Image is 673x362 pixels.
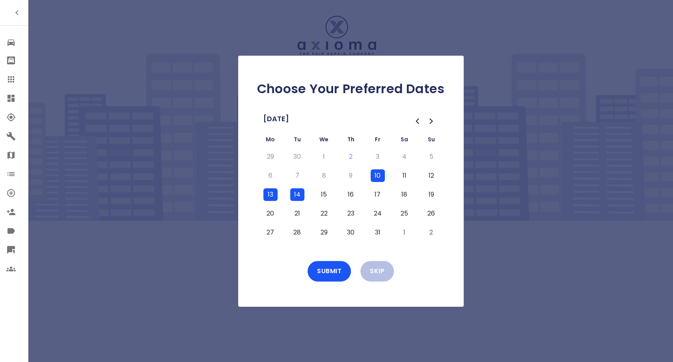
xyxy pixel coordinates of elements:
[317,226,331,239] button: Wednesday, October 29th, 2025
[290,207,304,220] button: Tuesday, October 21st, 2025
[391,135,418,147] th: Saturday
[257,135,284,147] th: Monday
[317,207,331,220] button: Wednesday, October 22nd, 2025
[371,150,385,163] button: Friday, October 3rd, 2025
[344,188,358,201] button: Thursday, October 16th, 2025
[311,135,337,147] th: Wednesday
[263,113,289,125] span: [DATE]
[263,188,278,201] button: Monday, October 13th, 2025, selected
[308,261,351,281] button: Submit
[317,150,331,163] button: Wednesday, October 1st, 2025
[360,261,394,281] button: Skip
[257,135,445,242] table: October 2025
[397,188,412,201] button: Saturday, October 18th, 2025
[371,169,385,182] button: Friday, October 10th, 2025, selected
[263,207,278,220] button: Monday, October 20th, 2025
[290,188,304,201] button: Tuesday, October 14th, 2025, selected
[397,169,412,182] button: Saturday, October 11th, 2025
[371,226,385,239] button: Friday, October 31st, 2025
[284,135,311,147] th: Tuesday
[337,135,364,147] th: Thursday
[290,150,304,163] button: Tuesday, September 30th, 2025
[344,226,358,239] button: Thursday, October 30th, 2025
[290,169,304,182] button: Tuesday, October 7th, 2025
[424,226,438,239] button: Sunday, November 2nd, 2025
[424,150,438,163] button: Sunday, October 5th, 2025
[371,207,385,220] button: Friday, October 24th, 2025
[424,188,438,201] button: Sunday, October 19th, 2025
[410,114,424,128] button: Go to the Previous Month
[397,150,412,163] button: Saturday, October 4th, 2025
[251,81,451,97] h2: Choose Your Preferred Dates
[344,150,358,163] button: Today, Thursday, October 2nd, 2025
[297,16,376,55] img: Logo
[317,188,331,201] button: Wednesday, October 15th, 2025
[317,169,331,182] button: Wednesday, October 8th, 2025
[397,226,412,239] button: Saturday, November 1st, 2025
[290,226,304,239] button: Tuesday, October 28th, 2025
[263,169,278,182] button: Monday, October 6th, 2025
[263,150,278,163] button: Monday, September 29th, 2025
[424,207,438,220] button: Sunday, October 26th, 2025
[344,207,358,220] button: Thursday, October 23rd, 2025
[424,114,438,128] button: Go to the Next Month
[418,135,445,147] th: Sunday
[364,135,391,147] th: Friday
[263,226,278,239] button: Monday, October 27th, 2025
[371,188,385,201] button: Friday, October 17th, 2025
[344,169,358,182] button: Thursday, October 9th, 2025
[397,207,412,220] button: Saturday, October 25th, 2025
[424,169,438,182] button: Sunday, October 12th, 2025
